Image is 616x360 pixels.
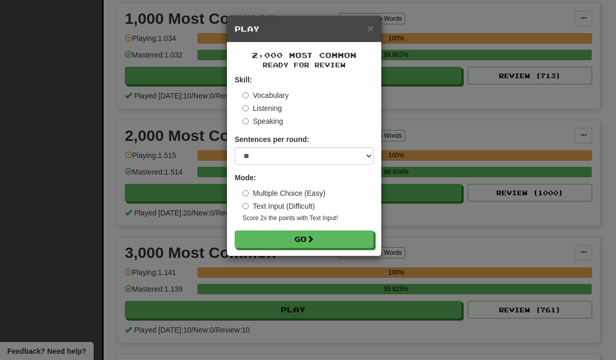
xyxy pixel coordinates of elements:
strong: Skill: [235,76,252,84]
label: Speaking [242,116,283,126]
span: × [367,22,374,34]
input: Text Input (Difficult) [242,203,249,209]
label: Sentences per round: [235,134,309,145]
input: Vocabulary [242,92,249,98]
input: Multiple Choice (Easy) [242,190,249,196]
small: Ready for Review [235,61,374,69]
small: Score 2x the points with Text Input ! [242,214,374,223]
label: Text Input (Difficult) [242,201,315,211]
label: Listening [242,103,282,113]
label: Multiple Choice (Easy) [242,188,325,198]
input: Listening [242,105,249,111]
button: Close [367,23,374,34]
span: 2,000 Most Common [252,51,356,60]
strong: Mode: [235,174,256,182]
input: Speaking [242,118,249,124]
label: Vocabulary [242,90,289,100]
h5: Play [235,24,374,34]
button: Go [235,231,374,248]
